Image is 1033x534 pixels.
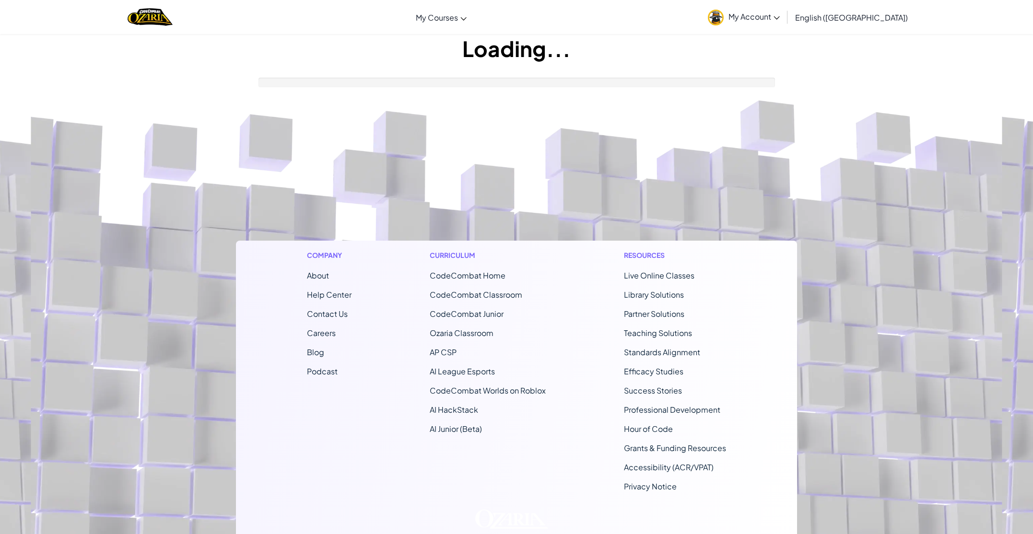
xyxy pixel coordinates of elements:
a: My Account [703,2,785,32]
a: AI Junior (Beta) [430,424,482,434]
a: Success Stories [624,385,682,395]
a: AP CSP [430,347,457,357]
a: Standards Alignment [624,347,700,357]
a: Careers [307,328,336,338]
a: Blog [307,347,324,357]
a: Ozaria by CodeCombat logo [128,7,172,27]
span: Contact Us [307,309,348,319]
a: Grants & Funding Resources [624,443,726,453]
a: English ([GEOGRAPHIC_DATA]) [790,4,913,30]
img: avatar [708,10,724,25]
img: Ozaria logo [475,510,548,529]
span: CodeCombat Home [430,270,505,280]
a: Efficacy Studies [624,366,683,376]
a: Live Online Classes [624,270,694,280]
h1: Curriculum [430,250,546,260]
a: AI League Esports [430,366,495,376]
a: Help Center [307,290,352,300]
a: Partner Solutions [624,309,684,319]
a: CodeCombat Junior [430,309,504,319]
a: My Courses [411,4,471,30]
a: About [307,270,329,280]
a: Library Solutions [624,290,684,300]
span: My Courses [416,12,458,23]
h1: Company [307,250,352,260]
span: English ([GEOGRAPHIC_DATA]) [795,12,908,23]
a: Accessibility (ACR/VPAT) [624,462,714,472]
img: Home [128,7,172,27]
a: Hour of Code [624,424,673,434]
h1: Resources [624,250,726,260]
a: Professional Development [624,405,720,415]
a: CodeCombat Classroom [430,290,522,300]
a: Teaching Solutions [624,328,692,338]
a: AI HackStack [430,405,478,415]
a: CodeCombat Worlds on Roblox [430,385,546,395]
span: My Account [728,12,780,22]
a: Ozaria Classroom [430,328,493,338]
a: Privacy Notice [624,481,677,491]
a: Podcast [307,366,338,376]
